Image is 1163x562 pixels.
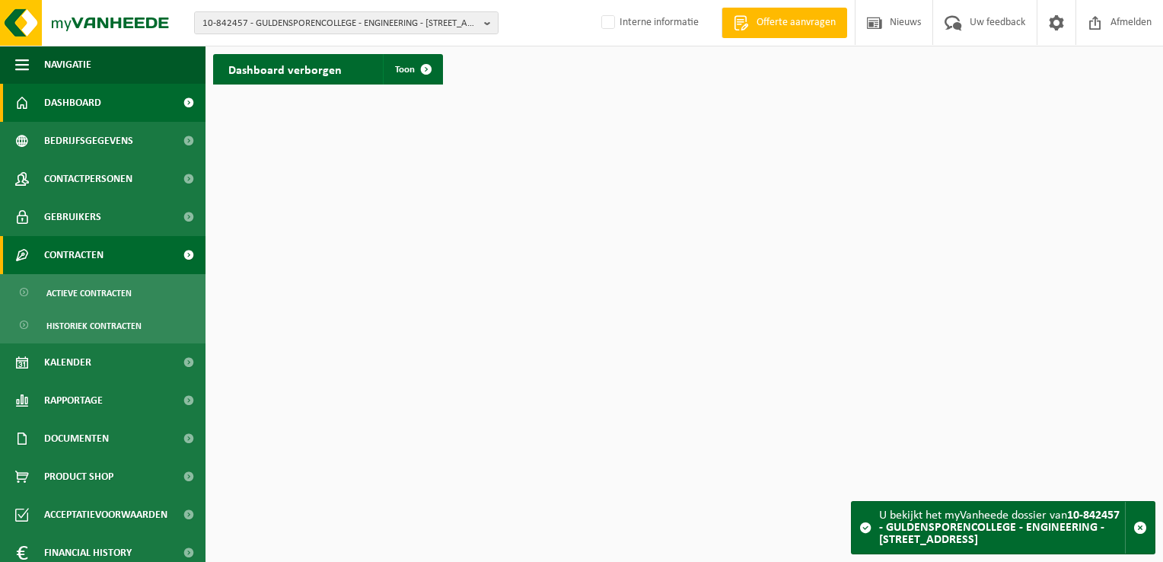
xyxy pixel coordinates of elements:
span: Gebruikers [44,198,101,236]
a: Historiek contracten [4,311,202,340]
a: Toon [383,54,441,85]
span: 10-842457 - GULDENSPORENCOLLEGE - ENGINEERING - [STREET_ADDRESS] [202,12,478,35]
span: Dashboard [44,84,101,122]
span: Offerte aanvragen [753,15,840,30]
span: Contactpersonen [44,160,132,198]
h2: Dashboard verborgen [213,54,357,84]
button: 10-842457 - GULDENSPORENCOLLEGE - ENGINEERING - [STREET_ADDRESS] [194,11,499,34]
span: Actieve contracten [46,279,132,308]
a: Actieve contracten [4,278,202,307]
span: Product Shop [44,458,113,496]
strong: 10-842457 - GULDENSPORENCOLLEGE - ENGINEERING - [STREET_ADDRESS] [879,509,1120,546]
div: U bekijkt het myVanheede dossier van [879,502,1125,554]
span: Toon [395,65,415,75]
span: Contracten [44,236,104,274]
a: Offerte aanvragen [722,8,847,38]
span: Documenten [44,420,109,458]
span: Kalender [44,343,91,382]
span: Bedrijfsgegevens [44,122,133,160]
span: Acceptatievoorwaarden [44,496,167,534]
label: Interne informatie [598,11,699,34]
span: Rapportage [44,382,103,420]
span: Navigatie [44,46,91,84]
span: Historiek contracten [46,311,142,340]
